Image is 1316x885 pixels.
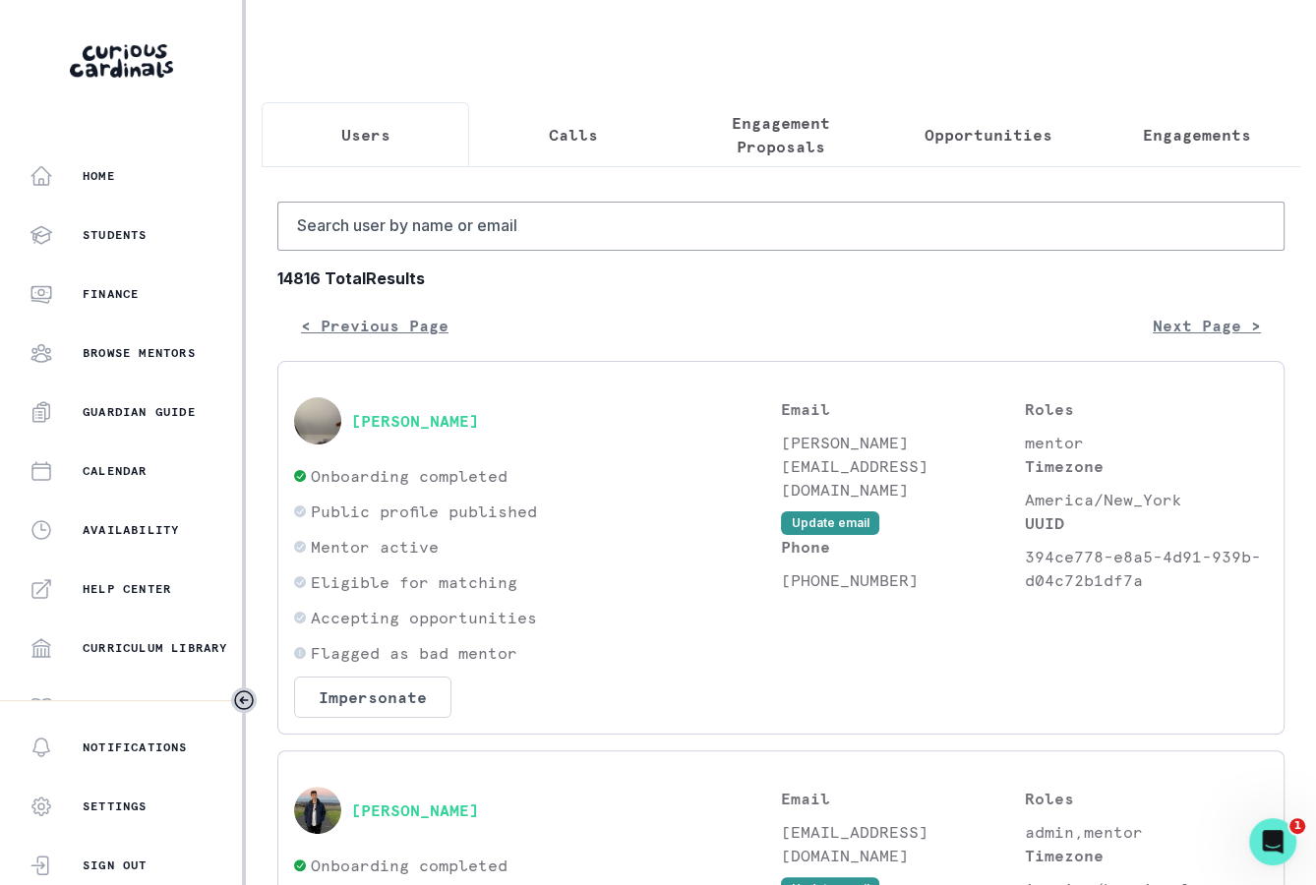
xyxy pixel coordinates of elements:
[83,581,171,597] p: Help Center
[781,535,1025,559] p: Phone
[351,411,479,431] button: [PERSON_NAME]
[1025,488,1269,511] p: America/New_York
[781,787,1025,810] p: Email
[83,522,179,538] p: Availability
[83,286,139,302] p: Finance
[1025,820,1269,844] p: admin,mentor
[311,500,537,523] p: Public profile published
[83,168,115,184] p: Home
[311,535,439,559] p: Mentor active
[83,404,196,420] p: Guardian Guide
[83,739,188,755] p: Notifications
[83,345,196,361] p: Browse Mentors
[294,677,451,718] button: Impersonate
[83,640,228,656] p: Curriculum Library
[549,123,598,147] p: Calls
[83,463,148,479] p: Calendar
[311,641,517,665] p: Flagged as bad mentor
[70,44,173,78] img: Curious Cardinals Logo
[1289,818,1305,834] span: 1
[925,123,1052,147] p: Opportunities
[781,820,1025,867] p: [EMAIL_ADDRESS][DOMAIN_NAME]
[83,699,204,715] p: Mentor Handbook
[1249,818,1296,865] iframe: Intercom live chat
[781,431,1025,501] p: [PERSON_NAME][EMAIL_ADDRESS][DOMAIN_NAME]
[83,227,148,243] p: Students
[231,687,257,713] button: Toggle sidebar
[781,511,879,535] button: Update email
[277,266,1285,290] b: 14816 Total Results
[1129,306,1285,345] button: Next Page >
[1142,123,1250,147] p: Engagements
[311,570,517,594] p: Eligible for matching
[351,800,479,820] button: [PERSON_NAME]
[311,854,508,877] p: Onboarding completed
[311,606,537,629] p: Accepting opportunities
[83,798,148,814] p: Settings
[311,464,508,488] p: Onboarding completed
[781,397,1025,421] p: Email
[781,568,1025,592] p: [PHONE_NUMBER]
[1025,397,1269,421] p: Roles
[1025,431,1269,454] p: mentor
[1025,545,1269,592] p: 394ce778-e8a5-4d91-939b-d04c72b1df7a
[341,123,390,147] p: Users
[83,857,148,873] p: Sign Out
[277,306,472,345] button: < Previous Page
[1025,787,1269,810] p: Roles
[1025,511,1269,535] p: UUID
[693,111,867,158] p: Engagement Proposals
[1025,454,1269,478] p: Timezone
[1025,844,1269,867] p: Timezone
